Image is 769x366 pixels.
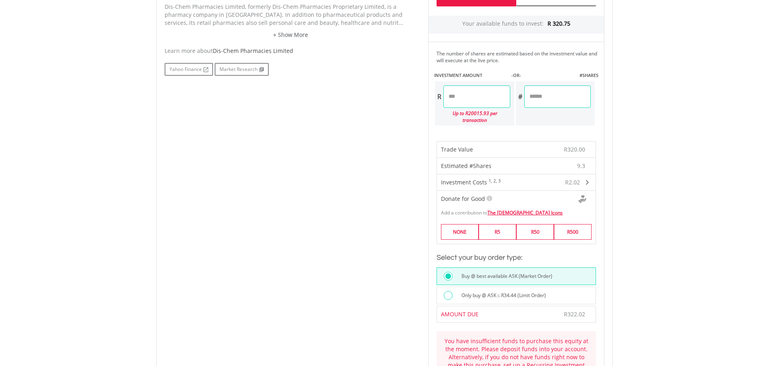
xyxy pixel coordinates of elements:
[457,291,546,300] label: Only buy @ ASK ≤ R34.44 (Limit Order)
[435,108,510,125] div: Up to R20015.93 per transaction
[441,178,487,186] span: Investment Costs
[435,85,443,108] div: R
[548,20,570,27] span: R 320.75
[564,310,585,318] span: R322.02
[437,50,601,64] div: The number of shares are estimated based on the investment value and will execute at the live price.
[213,47,293,55] span: Dis-Chem Pharmacies Limited
[165,3,416,27] p: Dis-Chem Pharmacies Limited, formerly Dis-Chem Pharmacies Proprietary Limited, is a pharmacy comp...
[489,178,501,184] sup: 1, 2, 3
[580,72,598,79] label: #SHARES
[441,195,485,202] span: Donate for Good
[441,146,473,153] span: Trade Value
[437,205,596,216] div: Add a contribution to
[165,31,416,39] a: + Show More
[429,16,604,34] div: Your available funds to invest:
[441,310,479,318] span: AMOUNT DUE
[565,178,580,186] span: R2.02
[564,146,585,153] span: R320.00
[215,63,269,76] a: Market Research
[457,272,552,281] label: Buy @ best available ASK (Market Order)
[165,47,416,55] div: Learn more about
[434,72,482,79] label: INVESTMENT AMOUNT
[165,63,213,76] a: Yahoo Finance
[516,85,524,108] div: #
[441,224,479,240] label: NONE
[487,209,563,216] a: The [DEMOGRAPHIC_DATA] Icons
[516,224,554,240] label: R50
[577,162,585,170] span: 9.3
[437,252,596,263] h3: Select your buy order type:
[554,224,592,240] label: R500
[441,162,491,170] span: Estimated #Shares
[578,195,586,203] img: Donte For Good
[479,224,516,240] label: R5
[511,72,521,79] label: -OR-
